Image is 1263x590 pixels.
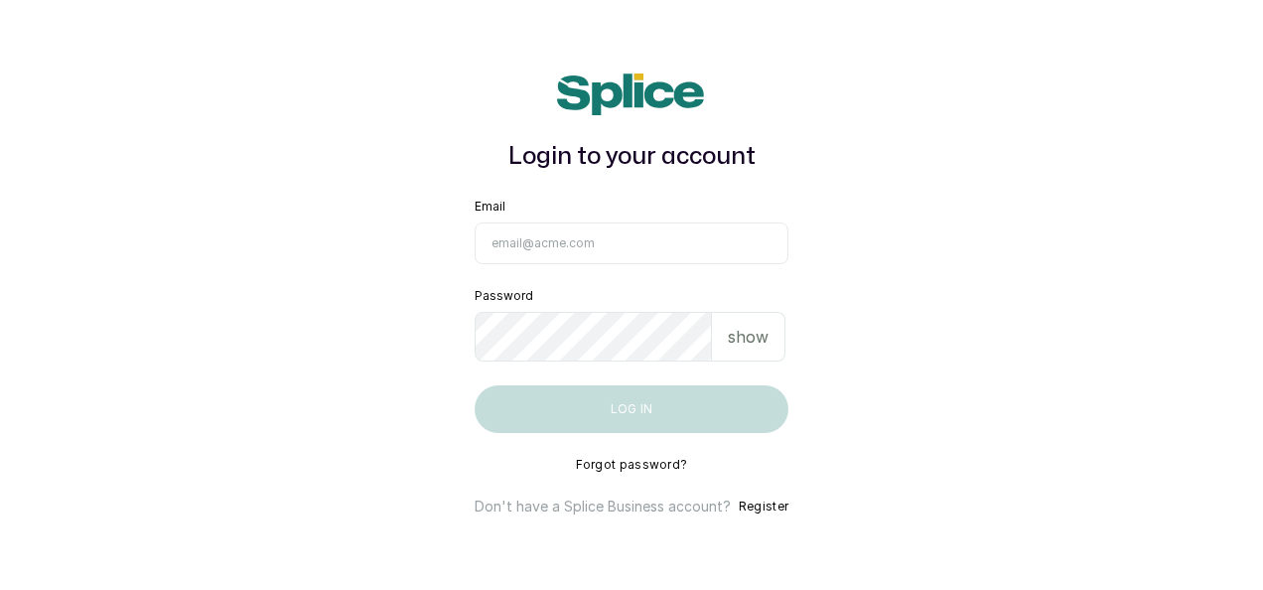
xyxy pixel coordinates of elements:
[728,325,769,349] p: show
[475,199,505,215] label: Email
[475,497,731,516] p: Don't have a Splice Business account?
[739,497,788,516] button: Register
[475,222,788,264] input: email@acme.com
[475,139,788,175] h1: Login to your account
[576,457,688,473] button: Forgot password?
[475,288,533,304] label: Password
[475,385,788,433] button: Log in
